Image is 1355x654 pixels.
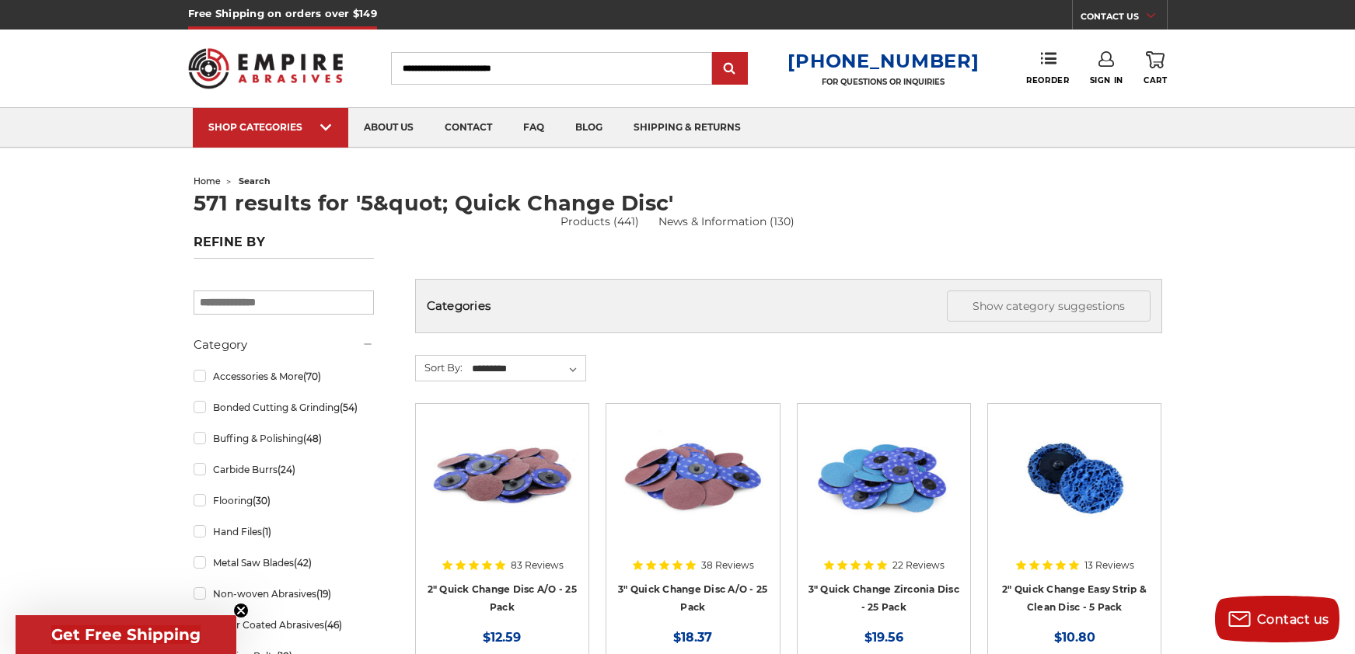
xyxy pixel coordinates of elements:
span: (70) [303,370,321,382]
a: Non-woven Abrasives [194,580,374,607]
span: $19.56 [864,630,903,645]
a: contact [429,108,508,148]
a: 2 inch strip and clean blue quick change discs [999,415,1150,614]
div: SHOP CATEGORIES [208,121,333,133]
button: Close teaser [233,603,249,618]
span: Cart [1144,75,1167,85]
span: (46) [324,619,342,631]
label: Sort By: [416,356,463,379]
span: (48) [303,433,322,444]
span: Sign In [1090,75,1123,85]
a: Other Coated Abrasives [194,611,374,638]
a: Hand Files [194,518,374,545]
a: Reorder [1026,51,1069,85]
a: faq [508,108,560,148]
h1: 571 results for '5&quot; Quick Change Disc' [194,193,1162,214]
a: home [194,176,221,186]
span: search [239,176,271,186]
span: Reorder [1026,75,1069,85]
select: Sort By: [470,357,585,381]
img: 2 inch strip and clean blue quick change discs [999,415,1150,539]
a: about us [348,108,429,148]
a: 2 inch red aluminum oxide quick change sanding discs for metalwork [427,415,578,614]
div: Get Free ShippingClose teaser [16,615,236,654]
button: Show category suggestions [947,290,1151,322]
a: Bonded Cutting & Grinding [194,394,374,421]
a: Accessories & More [194,363,374,390]
a: [PHONE_NUMBER] [788,50,979,72]
span: (24) [278,464,295,475]
a: News & Information (130) [658,214,794,230]
span: (54) [340,402,358,413]
a: shipping & returns [618,108,756,148]
img: Set of 3-inch Metalworking Discs in 80 Grit, quick-change Zirconia abrasive by Empire Abrasives, ... [808,415,959,539]
span: $12.59 [483,630,521,645]
h5: Refine by [194,235,374,259]
input: Submit [714,54,746,85]
span: (19) [316,588,331,600]
a: blog [560,108,618,148]
img: 2 inch red aluminum oxide quick change sanding discs for metalwork [427,415,578,539]
span: $10.80 [1054,630,1095,645]
h5: Categories [427,290,1151,322]
span: (42) [294,557,312,569]
span: Contact us [1257,612,1329,627]
span: $18.37 [673,630,712,645]
span: Get Free Shipping [51,625,201,644]
button: Contact us [1215,596,1339,642]
a: Buffing & Polishing [194,425,374,452]
a: Cart [1144,51,1167,85]
h5: Category [194,336,374,354]
img: Empire Abrasives [188,38,344,99]
a: Set of 3-inch Metalworking Discs in 80 Grit, quick-change Zirconia abrasive by Empire Abrasives, ... [808,415,959,614]
a: Metal Saw Blades [194,549,374,576]
a: Carbide Burrs [194,456,374,483]
span: (1) [262,526,271,537]
a: CONTACT US [1081,8,1167,30]
a: Products (441) [561,214,639,228]
span: (30) [253,495,271,506]
a: 3-inch aluminum oxide quick change sanding discs for sanding and deburring [617,415,768,614]
a: Flooring [194,487,374,514]
p: FOR QUESTIONS OR INQUIRIES [788,77,979,87]
img: 3-inch aluminum oxide quick change sanding discs for sanding and deburring [617,415,768,539]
